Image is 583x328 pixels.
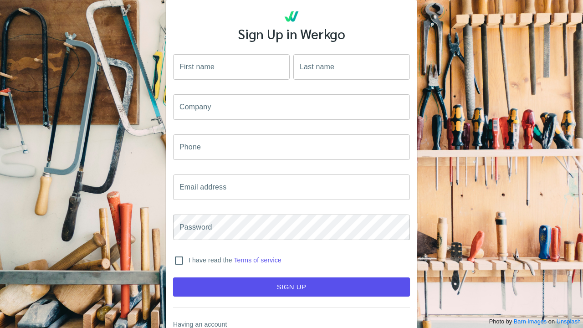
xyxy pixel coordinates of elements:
[282,7,301,26] img: Werkgo Logo
[189,256,281,265] p: I have read the
[234,256,281,264] a: Terms of service
[173,321,227,328] a: Having an account
[514,318,547,325] a: Barn Images
[183,281,400,293] span: Sign Up
[557,318,581,325] a: Unsplash
[238,26,345,42] h2: Sign Up in Werkgo
[489,317,581,326] small: Photo by on
[173,277,410,297] button: Sign Up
